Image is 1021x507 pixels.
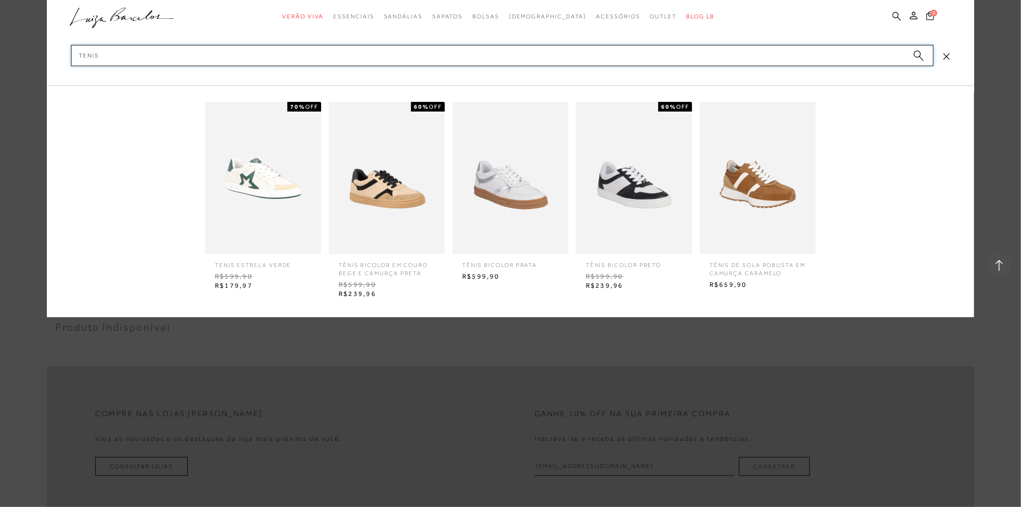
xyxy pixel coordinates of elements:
span: R$599,90 [208,269,319,284]
span: TÊNIS BICOLOR PRATA [455,254,566,269]
a: categoryNavScreenReaderText [432,8,463,26]
span: R$239,96 [579,279,690,293]
a: categoryNavScreenReaderText [650,8,677,26]
input: Buscar. [71,45,934,66]
span: Sapatos [432,13,463,20]
a: BLOG LB [686,8,714,26]
span: R$659,90 [702,278,813,292]
a: TÊNIS BICOLOR PRETO 60%OFF TÊNIS BICOLOR PRETO R$599,90 R$239,96 [574,102,695,293]
span: R$179,97 [208,279,319,293]
img: TÊNIS BICOLOR PRATA [453,102,568,254]
img: TÊNIS BICOLOR EM COURO BEGE E CAMURÇA PRETA [329,102,445,254]
a: TÊNIS DE SOLA ROBUSTA EM CAMURÇA CARAMELO TÊNIS DE SOLA ROBUSTA EM CAMURÇA CARAMELO R$659,90 [697,102,818,292]
strong: 60% [414,103,429,110]
button: 0 [923,11,937,24]
span: 0 [931,10,937,16]
span: TÊNIS DE SOLA ROBUSTA EM CAMURÇA CARAMELO [702,254,813,278]
strong: 70% [290,103,305,110]
span: Verão Viva [282,13,324,20]
span: R$599,90 [331,278,442,292]
img: TÊNIS DE SOLA ROBUSTA EM CAMURÇA CARAMELO [700,102,816,254]
span: Bolsas [472,13,499,20]
span: [DEMOGRAPHIC_DATA] [509,13,587,20]
a: TÊNIS BICOLOR PRATA TÊNIS BICOLOR PRATA R$599,90 [450,102,571,283]
span: TÊNIS BICOLOR PRETO [579,254,690,269]
span: R$599,90 [579,269,690,284]
a: categoryNavScreenReaderText [472,8,499,26]
span: Outlet [650,13,677,20]
span: OFF [676,103,689,110]
a: categoryNavScreenReaderText [384,8,423,26]
a: categoryNavScreenReaderText [333,8,374,26]
span: TÊNIS BICOLOR EM COURO BEGE E CAMURÇA PRETA [331,254,442,278]
a: categoryNavScreenReaderText [596,8,640,26]
span: Acessórios [596,13,640,20]
strong: 60% [661,103,676,110]
a: TÊNIS BICOLOR EM COURO BEGE E CAMURÇA PRETA 60%OFF TÊNIS BICOLOR EM COURO BEGE E CAMURÇA PRETA R$... [326,102,447,301]
span: BLOG LB [686,13,714,20]
img: TENIS ESTRELA VERDE [205,102,321,254]
a: TENIS ESTRELA VERDE 70%OFF TENIS ESTRELA VERDE R$599,90 R$179,97 [203,102,324,293]
span: TENIS ESTRELA VERDE [208,254,319,269]
a: categoryNavScreenReaderText [282,8,324,26]
span: Essenciais [333,13,374,20]
span: Sandálias [384,13,423,20]
span: OFF [305,103,318,110]
img: TÊNIS BICOLOR PRETO [576,102,692,254]
span: OFF [429,103,442,110]
span: R$599,90 [455,269,566,284]
span: R$239,96 [331,287,442,301]
a: noSubCategoriesText [509,8,587,26]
